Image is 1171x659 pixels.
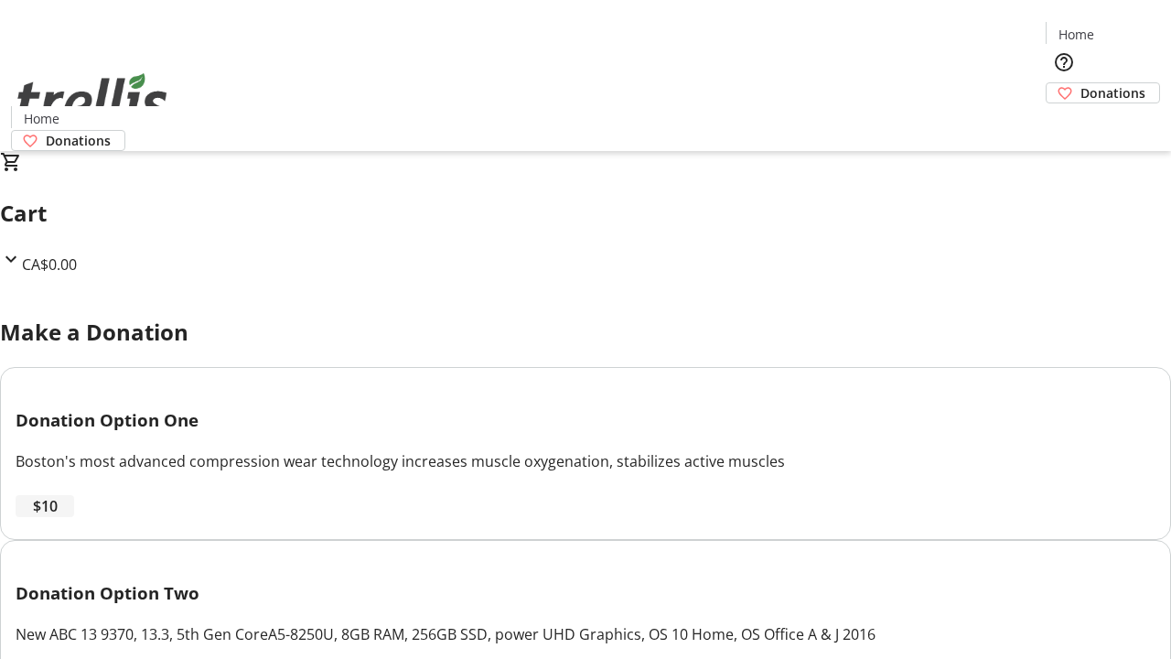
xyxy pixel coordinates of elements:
span: CA$0.00 [22,254,77,275]
a: Donations [1046,82,1160,103]
span: Home [24,109,59,128]
img: Orient E2E Organization RXeVok4OQN's Logo [11,53,174,145]
div: Boston's most advanced compression wear technology increases muscle oxygenation, stabilizes activ... [16,450,1155,472]
div: New ABC 13 9370, 13.3, 5th Gen CoreA5-8250U, 8GB RAM, 256GB SSD, power UHD Graphics, OS 10 Home, ... [16,623,1155,645]
span: Home [1058,25,1094,44]
button: Help [1046,44,1082,81]
a: Home [12,109,70,128]
span: Donations [1080,83,1145,103]
button: Cart [1046,103,1082,140]
button: $10 [16,495,74,517]
h3: Donation Option Two [16,580,1155,606]
a: Home [1047,25,1105,44]
span: $10 [33,495,58,517]
span: Donations [46,131,111,150]
a: Donations [11,130,125,151]
h3: Donation Option One [16,407,1155,433]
